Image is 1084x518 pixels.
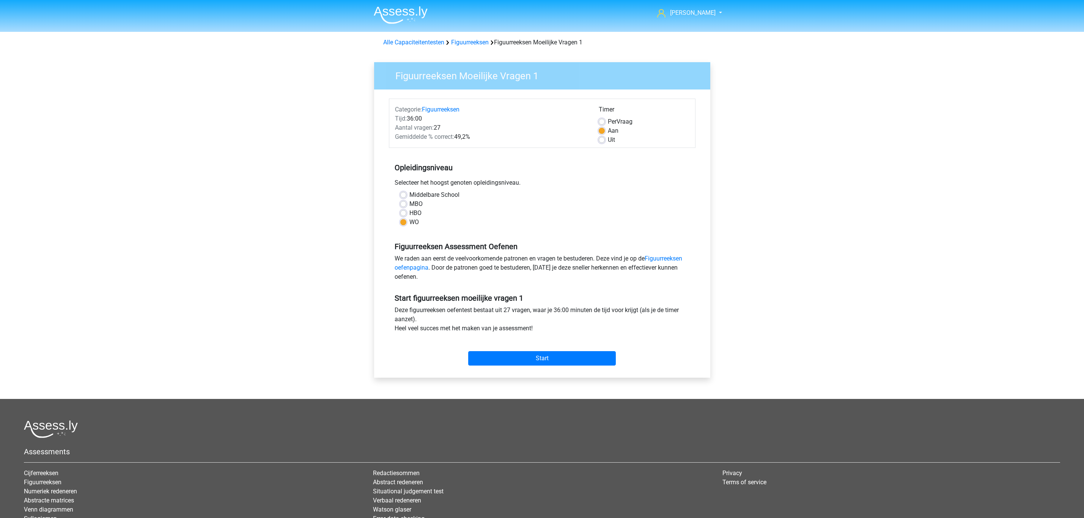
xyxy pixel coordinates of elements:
[389,178,695,190] div: Selecteer het hoogst genoten opleidingsniveau.
[409,209,422,218] label: HBO
[722,469,742,477] a: Privacy
[395,242,690,251] h5: Figuurreeksen Assessment Oefenen
[389,114,593,123] div: 36:00
[380,38,704,47] div: Figuurreeksen Moeilijke Vragen 1
[24,506,73,513] a: Venn diagrammen
[383,39,444,46] a: Alle Capaciteitentesten
[608,117,632,126] label: Vraag
[24,469,58,477] a: Cijferreeksen
[24,420,78,438] img: Assessly logo
[389,132,593,141] div: 49,2%
[608,126,618,135] label: Aan
[389,123,593,132] div: 27
[24,497,74,504] a: Abstracte matrices
[24,479,61,486] a: Figuurreeksen
[24,488,77,495] a: Numeriek redeneren
[373,488,444,495] a: Situational judgement test
[608,118,617,125] span: Per
[670,9,716,16] span: [PERSON_NAME]
[409,190,459,199] label: Middelbare School
[373,506,411,513] a: Watson glaser
[373,469,420,477] a: Redactiesommen
[608,135,615,144] label: Uit
[386,67,705,82] h3: Figuurreeksen Moeilijke Vragen 1
[374,6,428,24] img: Assessly
[722,479,766,486] a: Terms of service
[451,39,489,46] a: Figuurreeksen
[409,218,419,227] label: WO
[373,479,423,486] a: Abstract redeneren
[395,133,454,140] span: Gemiddelde % correct:
[409,199,423,209] label: MBO
[373,497,421,504] a: Verbaal redeneren
[395,106,422,113] span: Categorie:
[389,306,695,336] div: Deze figuurreeksen oefentest bestaat uit 27 vragen, waar je 36:00 minuten de tijd voor krijgt (al...
[395,294,690,303] h5: Start figuurreeksen moeilijke vragen 1
[422,106,459,113] a: Figuurreeksen
[395,160,690,175] h5: Opleidingsniveau
[654,8,716,17] a: [PERSON_NAME]
[599,105,689,117] div: Timer
[468,351,616,366] input: Start
[24,447,1060,456] h5: Assessments
[395,124,434,131] span: Aantal vragen:
[395,115,407,122] span: Tijd:
[389,254,695,284] div: We raden aan eerst de veelvoorkomende patronen en vragen te bestuderen. Deze vind je op de . Door...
